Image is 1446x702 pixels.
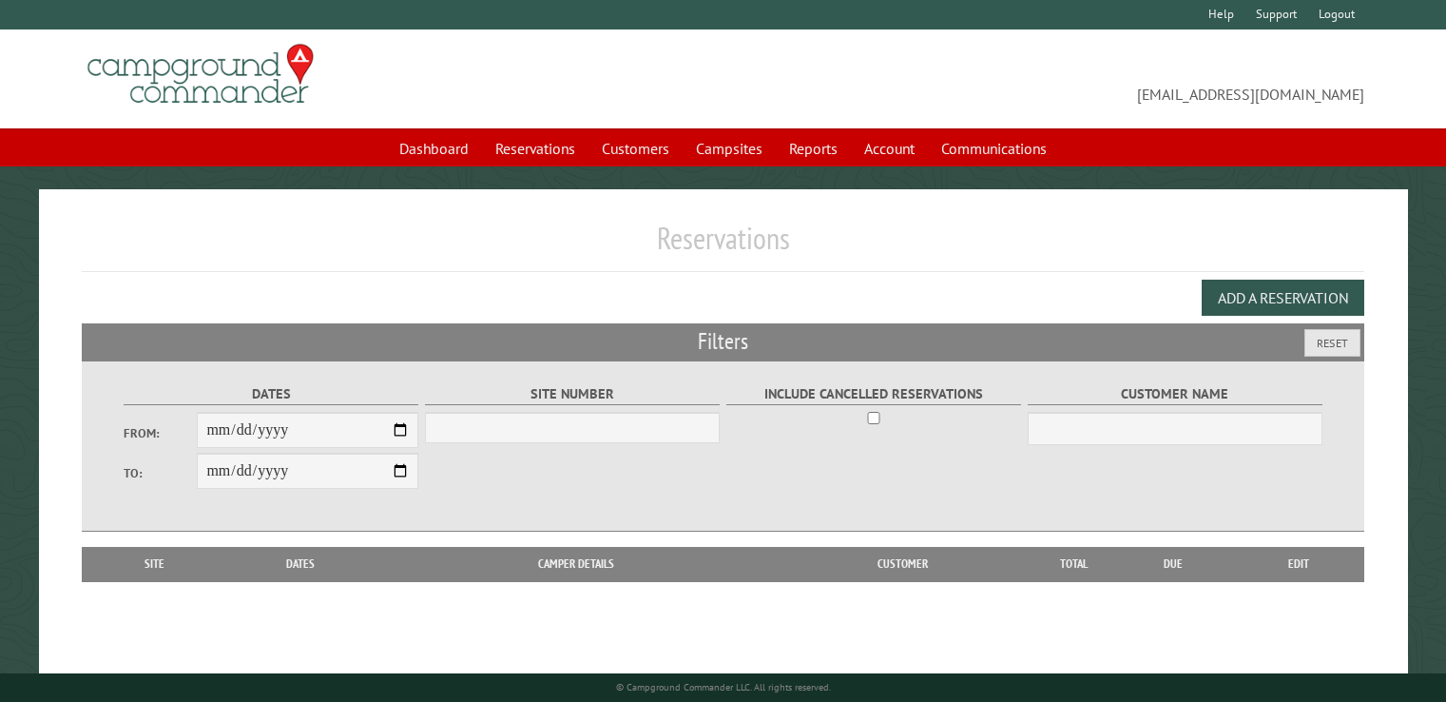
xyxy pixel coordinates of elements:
th: Customer [769,547,1036,581]
button: Reset [1304,329,1360,357]
a: Customers [590,130,681,166]
button: Add a Reservation [1202,280,1364,316]
h2: Filters [82,323,1364,360]
h1: Reservations [82,220,1364,272]
label: Customer Name [1028,383,1323,405]
th: Total [1036,547,1112,581]
th: Dates [218,547,383,581]
th: Camper Details [383,547,769,581]
a: Dashboard [388,130,480,166]
th: Site [91,547,218,581]
small: © Campground Commander LLC. All rights reserved. [616,681,831,693]
label: To: [124,464,198,482]
img: Campground Commander [82,37,319,111]
label: From: [124,424,198,442]
th: Due [1112,547,1234,581]
a: Campsites [684,130,774,166]
span: [EMAIL_ADDRESS][DOMAIN_NAME] [723,52,1364,106]
label: Site Number [425,383,721,405]
a: Reservations [484,130,587,166]
th: Edit [1234,547,1364,581]
a: Communications [930,130,1058,166]
label: Include Cancelled Reservations [726,383,1022,405]
a: Reports [778,130,849,166]
label: Dates [124,383,419,405]
a: Account [853,130,926,166]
